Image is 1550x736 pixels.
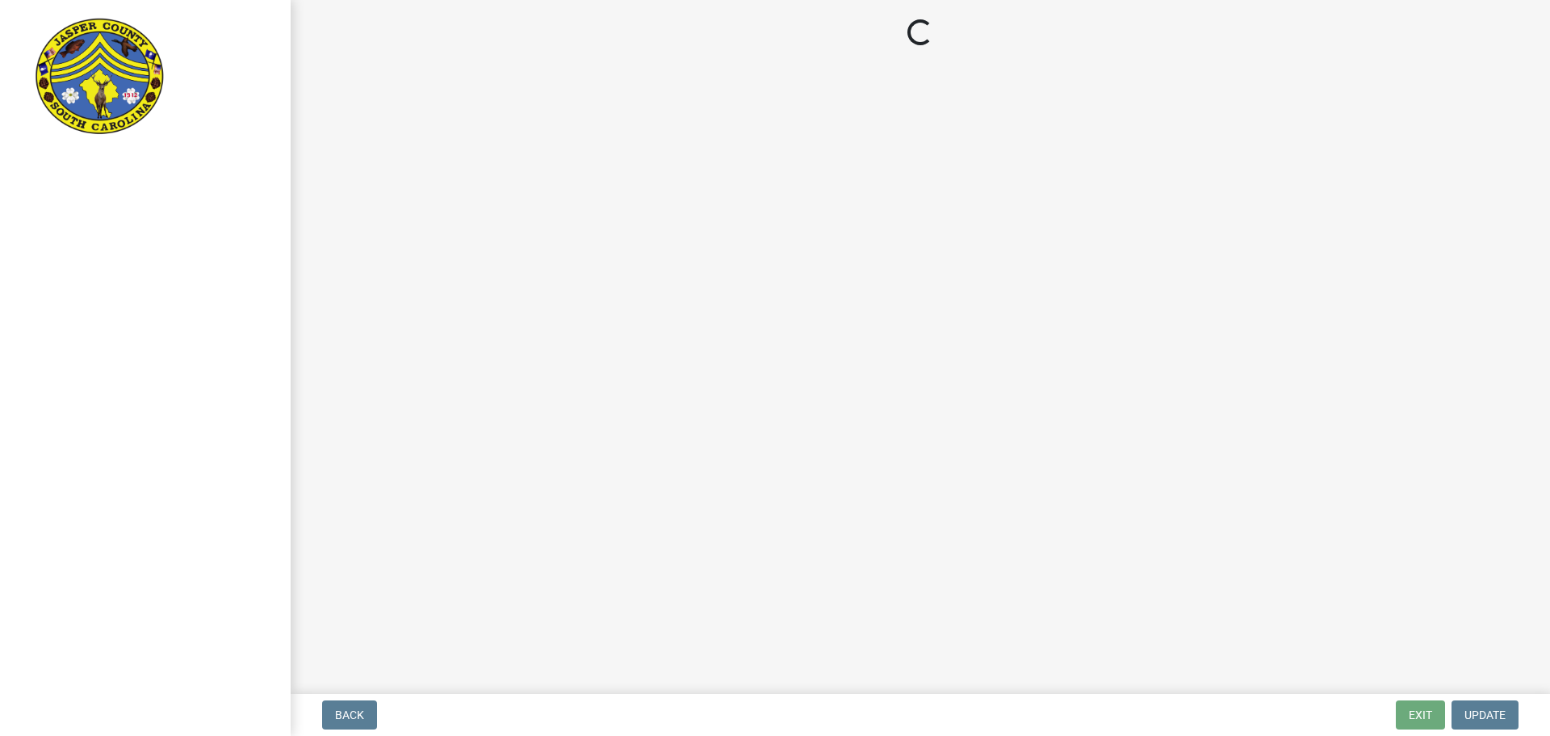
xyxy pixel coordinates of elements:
img: Jasper County, South Carolina [32,17,167,138]
span: Update [1464,709,1506,721]
button: Update [1452,700,1519,730]
span: Back [335,709,364,721]
button: Back [322,700,377,730]
button: Exit [1396,700,1445,730]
